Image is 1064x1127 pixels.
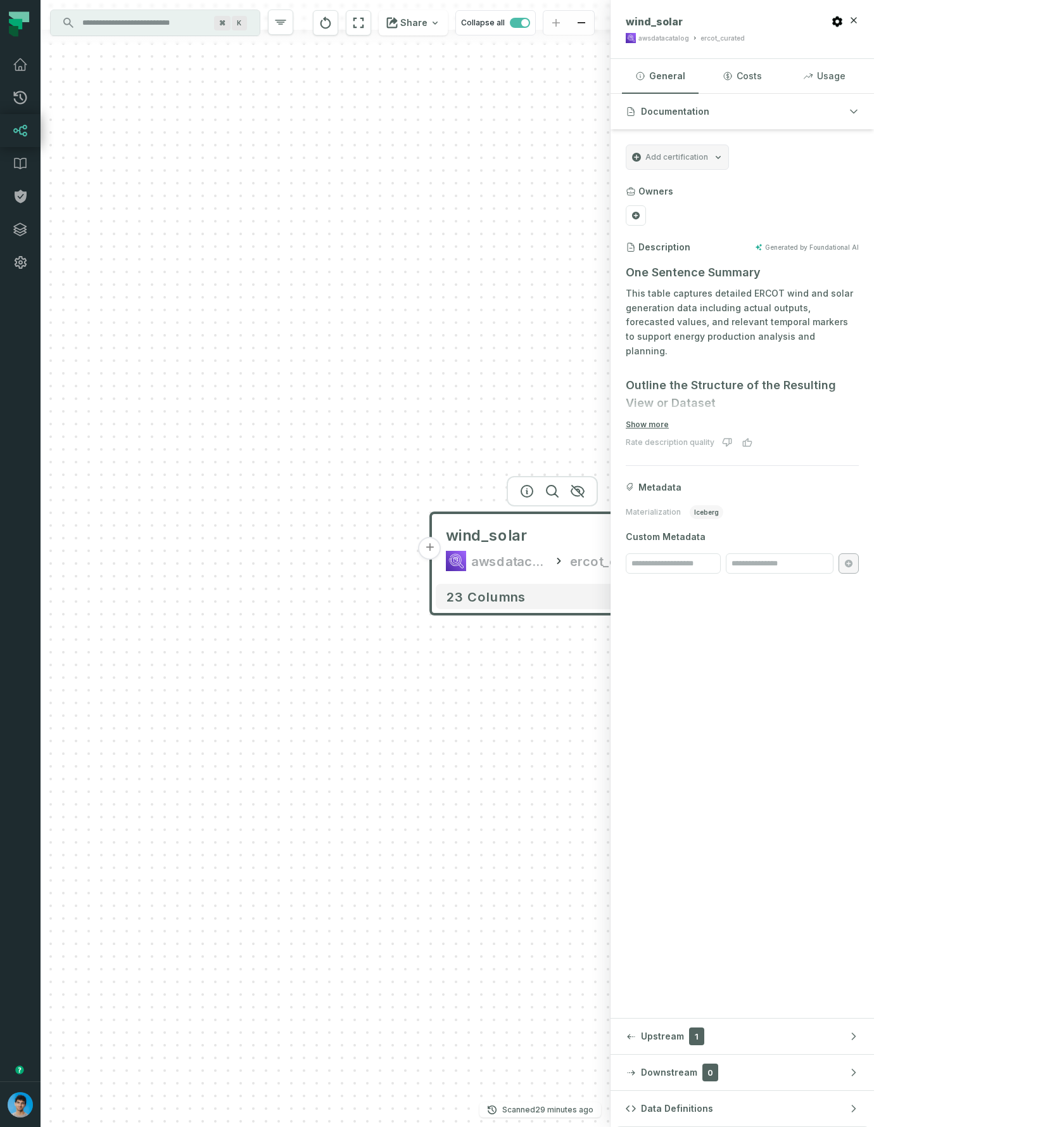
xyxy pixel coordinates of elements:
[626,420,669,430] button: Show more
[645,152,708,162] span: Add certification
[700,34,745,43] div: ercot_curated
[626,264,859,281] h3: One Sentence Summary
[641,1030,684,1043] span: Upstream
[379,10,448,35] button: Share
[611,94,874,129] button: Documentation
[638,185,673,198] h3: Owners
[479,1102,601,1117] button: Scanned[DATE] 7:02:10 PM
[626,507,681,517] span: Materialization
[626,531,859,543] span: Custom Metadata
[611,1091,874,1126] button: Data Definitions
[455,10,536,35] button: Collapse all
[419,537,441,560] button: +
[755,243,859,251] button: Generated by Foundational AI
[569,11,594,35] button: zoom out
[626,377,859,412] h3: Outline the Structure of the Resulting View or Dataset
[214,16,231,30] span: Press ⌘ + K to focus the search bar
[689,1027,704,1045] span: 1
[14,1064,25,1076] div: Tooltip anchor
[641,1102,713,1115] span: Data Definitions
[446,525,527,546] span: wind_solar
[638,34,689,43] div: awsdatacatalog
[570,551,659,571] div: ercot_curated
[626,287,859,359] p: This table captures detailed ERCOT wind and solar generation data including actual outputs, forec...
[232,16,247,30] span: Press ⌘ + K to focus the search bar
[702,1064,718,1081] span: 0
[638,241,690,254] h3: Description
[704,59,780,93] button: Costs
[446,589,526,604] span: 23 columns
[690,505,723,519] span: iceberg
[641,105,709,118] span: Documentation
[8,1092,33,1117] img: avatar of Omri Ildis
[471,551,547,571] div: awsdatacatalog
[611,1055,874,1090] button: Downstream0
[502,1104,593,1116] p: Scanned
[535,1105,593,1114] relative-time: Sep 8, 2025, 7:02 PM GMT+3
[626,437,714,448] div: Rate description quality
[641,1066,697,1079] span: Downstream
[622,59,699,93] button: General
[638,481,681,494] span: Metadata
[626,15,683,28] span: wind_solar
[611,1019,874,1054] button: Upstream1
[786,59,863,93] button: Usage
[626,145,729,170] button: Add certification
